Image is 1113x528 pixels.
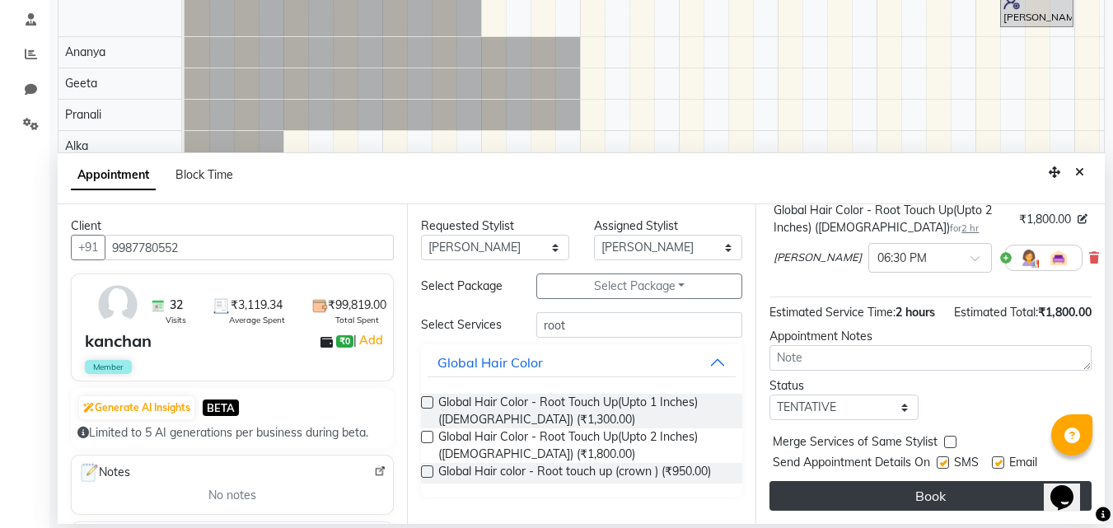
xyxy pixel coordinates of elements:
span: Ananya [65,44,105,59]
span: ₹0 [336,335,353,348]
img: Hairdresser.png [1019,248,1039,268]
span: Block Time [175,167,233,182]
button: +91 [71,235,105,260]
input: Search by Name/Mobile/Email/Code [105,235,394,260]
span: | [353,330,386,350]
span: Email [1009,454,1037,474]
span: Visits [166,314,186,326]
span: Appointment [71,161,156,190]
div: Status [769,377,918,395]
button: Select Package [536,273,742,299]
span: Global Hair color - Root touch up (crown ) (₹950.00) [438,463,711,484]
span: Pranali [65,107,101,122]
div: Assigned Stylist [594,217,742,235]
span: ₹1,800.00 [1019,211,1071,228]
img: avatar [94,281,142,329]
span: Merge Services of Same Stylist [773,433,938,454]
span: Geeta [65,76,97,91]
div: Client [71,217,394,235]
span: Global Hair Color - Root Touch Up(Upto 1 Inches) ([DEMOGRAPHIC_DATA]) (₹1,300.00) [438,394,730,428]
span: Estimated Service Time: [769,305,896,320]
span: ₹99,819.00 [328,297,386,314]
div: Limited to 5 AI generations per business during beta. [77,424,387,442]
span: SMS [954,454,979,474]
div: kanchan [85,329,152,353]
span: ₹3,119.34 [231,297,283,314]
span: 2 hr [961,222,979,234]
span: Total Spent [335,314,379,326]
span: No notes [208,487,256,504]
span: Notes [78,462,130,484]
a: Add [357,330,386,350]
div: Appointment Notes [769,328,1092,345]
input: Search by service name [536,312,742,338]
button: Global Hair Color [428,348,737,377]
span: Member [85,360,132,374]
span: Global Hair Color - Root Touch Up(Upto 2 Inches) ([DEMOGRAPHIC_DATA]) (₹1,800.00) [438,428,730,463]
div: Select Package [409,278,524,295]
i: Edit price [1078,214,1087,224]
span: 32 [170,297,183,314]
span: [PERSON_NAME] [774,250,862,266]
span: Alka [65,138,88,153]
button: Close [1068,160,1092,185]
button: Book [769,481,1092,511]
span: Estimated Total: [954,305,1038,320]
img: Interior.png [1049,248,1069,268]
span: 2 hours [896,305,935,320]
div: Requested Stylist [421,217,569,235]
small: for [950,222,979,234]
div: Global Hair Color - Root Touch Up(Upto 2 Inches) ([DEMOGRAPHIC_DATA]) [774,202,1012,236]
span: Send Appointment Details On [773,454,930,474]
div: Select Services [409,316,524,334]
span: Average Spent [229,314,285,326]
iframe: chat widget [1044,462,1097,512]
button: Generate AI Insights [79,396,194,419]
span: BETA [203,400,239,415]
div: Global Hair Color [437,353,543,372]
span: ₹1,800.00 [1038,305,1092,320]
